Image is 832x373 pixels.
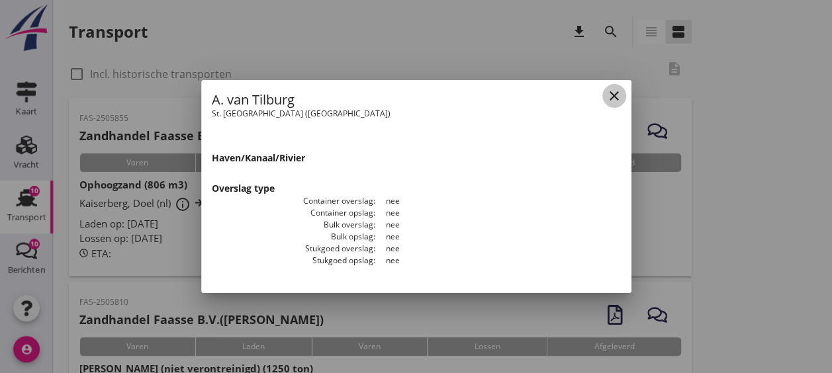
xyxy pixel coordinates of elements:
[212,207,375,219] dt: Container opslag
[212,91,416,108] h1: A. van Tilburg
[212,231,375,243] dt: Bulk opslag
[606,88,622,104] i: close
[212,108,416,119] h2: St. [GEOGRAPHIC_DATA] ([GEOGRAPHIC_DATA])
[375,231,621,243] dd: nee
[212,255,375,267] dt: Stukgoed opslag
[212,219,375,231] dt: Bulk overslag
[375,195,621,207] dd: nee
[375,255,621,267] dd: nee
[212,151,621,165] h3: Haven/Kanaal/Rivier
[375,243,621,255] dd: nee
[212,195,375,207] dt: Container overslag
[212,181,621,195] h3: Overslag type
[212,243,375,255] dt: Stukgoed overslag
[375,207,621,219] dd: nee
[375,219,621,231] dd: nee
